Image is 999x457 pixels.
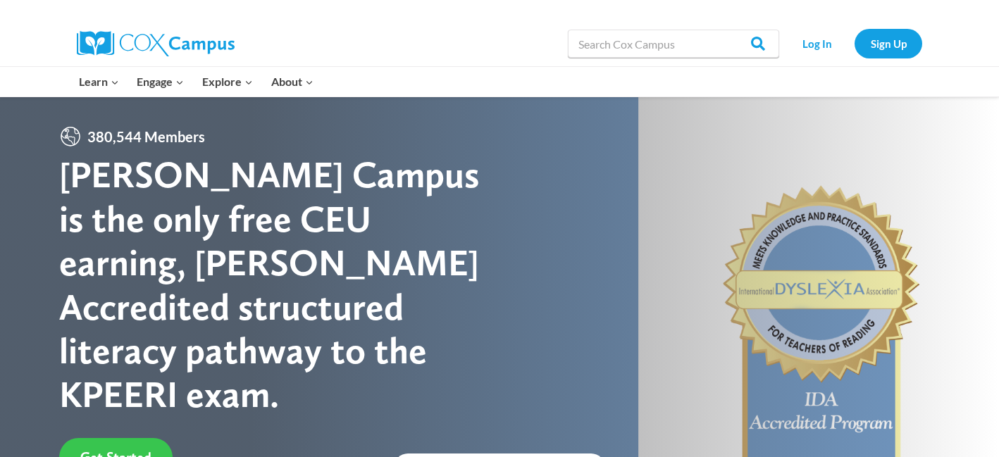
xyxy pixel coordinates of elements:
button: Child menu of Learn [70,67,128,96]
span: 380,544 Members [82,125,211,148]
img: Cox Campus [77,31,235,56]
nav: Secondary Navigation [786,29,922,58]
button: Child menu of About [262,67,323,96]
button: Child menu of Explore [193,67,262,96]
button: Child menu of Engage [128,67,194,96]
a: Log In [786,29,848,58]
a: Sign Up [855,29,922,58]
nav: Primary Navigation [70,67,322,96]
input: Search Cox Campus [568,30,779,58]
div: [PERSON_NAME] Campus is the only free CEU earning, [PERSON_NAME] Accredited structured literacy p... [59,153,499,416]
